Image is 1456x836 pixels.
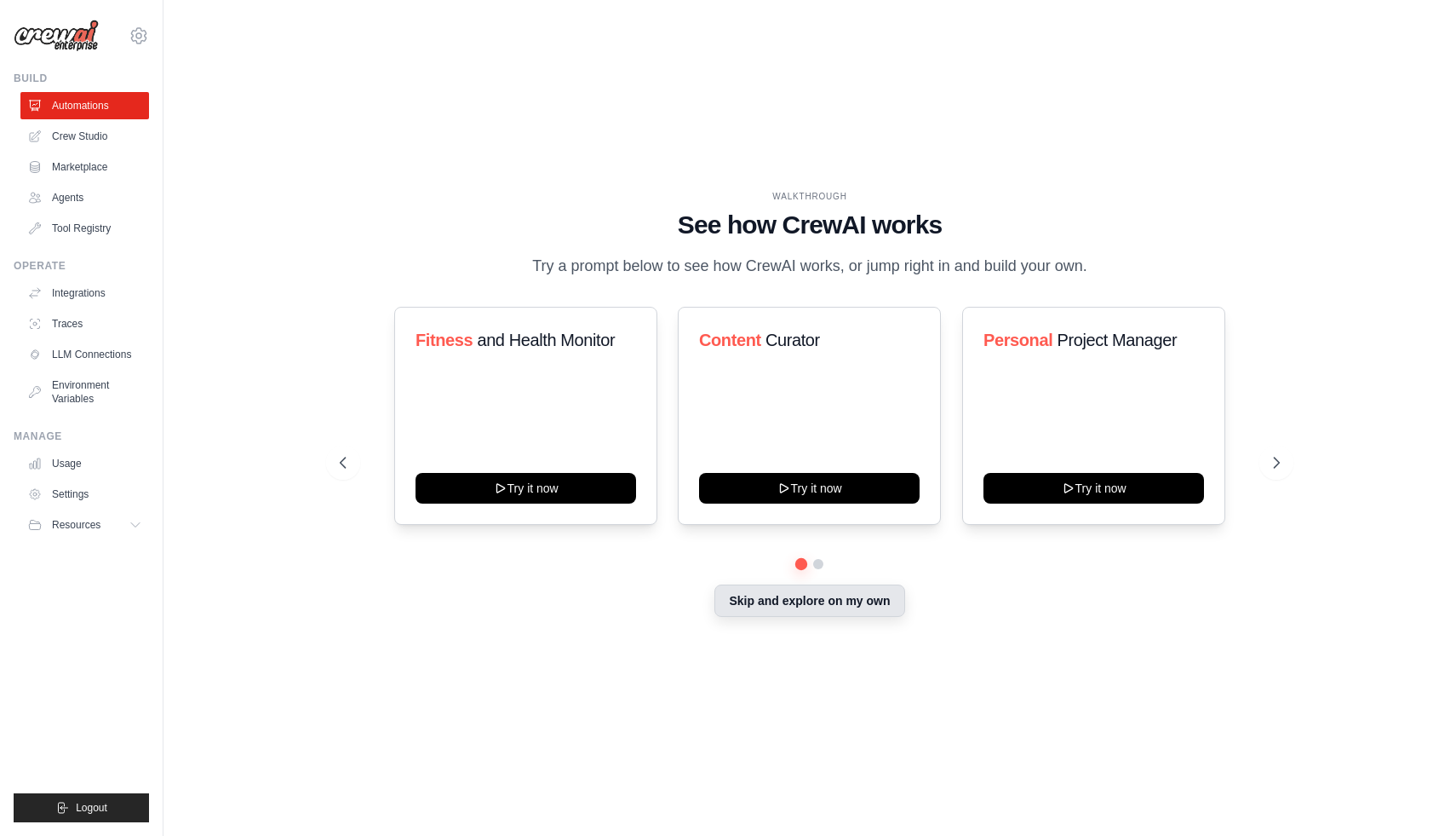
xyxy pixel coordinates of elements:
a: Marketplace [20,153,149,181]
button: Logout [14,793,149,822]
a: Crew Studio [20,123,149,150]
a: Settings [20,481,149,508]
span: Logout [76,801,107,815]
img: Logo [14,20,99,52]
button: Try it now [416,473,636,504]
h1: See how CrewAI works [340,210,1280,240]
a: Tool Registry [20,215,149,242]
button: Try it now [983,473,1204,504]
div: Manage [14,430,149,443]
button: Resources [20,511,149,539]
div: Build [14,72,149,85]
p: Try a prompt below to see how CrewAI works, or jump right in and build your own. [524,254,1096,279]
a: Usage [20,450,149,477]
a: Environment Variables [20,372,149,412]
a: Agents [20,184,149,211]
a: Traces [20,310,149,337]
a: LLM Connections [20,341,149,368]
div: Operate [14,259,149,273]
span: Curator [765,331,820,349]
a: Integrations [20,280,149,307]
span: Content [699,331,761,349]
div: WALKTHROUGH [340,190,1280,203]
a: Automations [20,92,149,119]
span: Personal [983,331,1052,349]
button: Skip and explore on my own [714,585,904,617]
span: Project Manager [1057,331,1177,349]
span: Fitness [416,331,473,349]
button: Try it now [699,473,920,504]
span: and Health Monitor [477,331,615,349]
span: Resources [52,518,100,532]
